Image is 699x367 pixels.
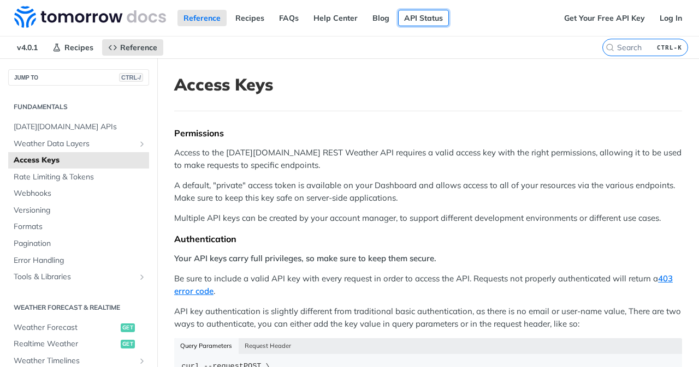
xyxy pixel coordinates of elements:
[8,303,149,312] h2: Weather Forecast & realtime
[8,152,149,169] a: Access Keys
[654,10,688,26] a: Log In
[121,323,135,332] span: get
[138,273,146,281] button: Show subpages for Tools & Libraries
[229,10,270,26] a: Recipes
[8,336,149,352] a: Realtime Weatherget
[138,357,146,365] button: Show subpages for Weather Timelines
[177,10,227,26] a: Reference
[8,219,149,235] a: Formats
[14,238,146,249] span: Pagination
[174,179,682,204] p: A default, "private" access token is available on your Dashboard and allows access to all of your...
[8,252,149,269] a: Error Handling
[120,43,157,52] span: Reference
[46,39,99,56] a: Recipes
[174,305,682,330] p: API key authentication is slightly different from traditional basic authentication, as there is n...
[398,10,449,26] a: API Status
[14,322,118,333] span: Weather Forecast
[606,43,614,52] svg: Search
[8,102,149,112] h2: Fundamentals
[239,338,298,353] button: Request Header
[14,339,118,350] span: Realtime Weather
[14,255,146,266] span: Error Handling
[14,188,146,199] span: Webhooks
[14,122,146,133] span: [DATE][DOMAIN_NAME] APIs
[8,169,149,185] a: Rate Limiting & Tokens
[558,10,651,26] a: Get Your Free API Key
[11,39,44,56] span: v4.0.1
[14,172,146,183] span: Rate Limiting & Tokens
[8,136,149,152] a: Weather Data LayersShow subpages for Weather Data Layers
[8,119,149,135] a: [DATE][DOMAIN_NAME] APIs
[8,185,149,202] a: Webhooks
[174,273,673,296] a: 403 error code
[14,155,146,166] span: Access Keys
[14,221,146,232] span: Formats
[174,128,682,139] div: Permissions
[8,320,149,336] a: Weather Forecastget
[14,272,135,282] span: Tools & Libraries
[654,42,685,53] kbd: CTRL-K
[14,356,135,366] span: Weather Timelines
[8,236,149,252] a: Pagination
[174,273,682,297] p: Be sure to include a valid API key with every request in order to access the API. Requests not pr...
[366,10,395,26] a: Blog
[174,253,436,263] strong: Your API keys carry full privileges, so make sure to keep them secure.
[8,269,149,285] a: Tools & LibrariesShow subpages for Tools & Libraries
[64,43,93,52] span: Recipes
[121,340,135,348] span: get
[138,140,146,148] button: Show subpages for Weather Data Layers
[102,39,163,56] a: Reference
[14,6,166,28] img: Tomorrow.io Weather API Docs
[174,212,682,225] p: Multiple API keys can be created by your account manager, to support different development enviro...
[8,69,149,86] button: JUMP TOCTRL-/
[174,233,682,244] div: Authentication
[174,75,682,94] h1: Access Keys
[273,10,305,26] a: FAQs
[307,10,364,26] a: Help Center
[119,73,143,82] span: CTRL-/
[174,147,682,171] p: Access to the [DATE][DOMAIN_NAME] REST Weather API requires a valid access key with the right per...
[14,139,135,149] span: Weather Data Layers
[8,202,149,219] a: Versioning
[14,205,146,216] span: Versioning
